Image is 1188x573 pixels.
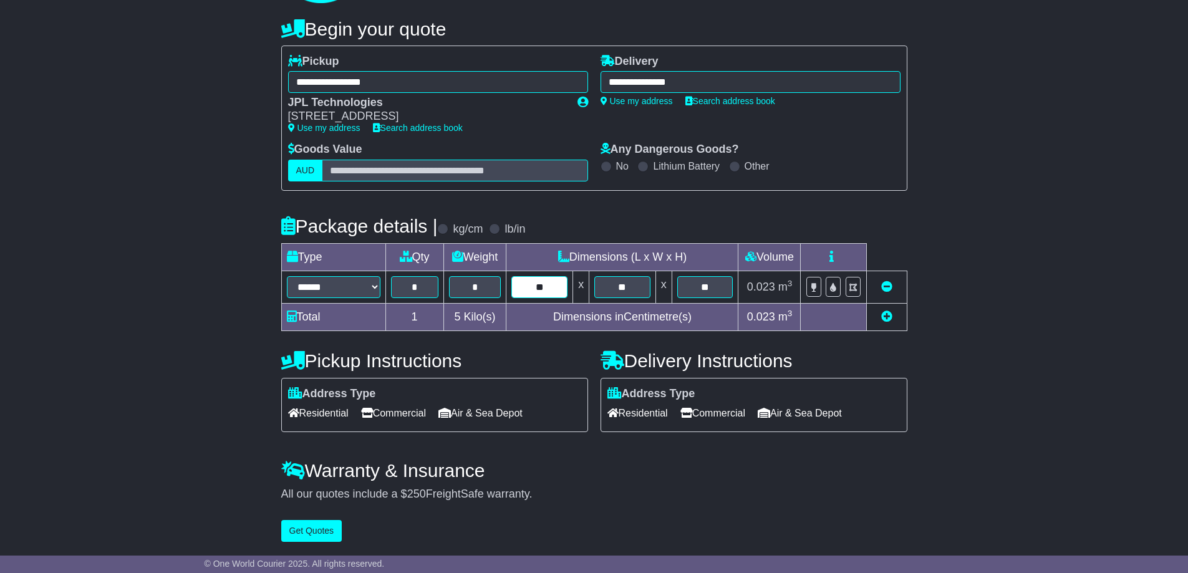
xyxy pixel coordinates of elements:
[655,271,672,303] td: x
[680,403,745,423] span: Commercial
[407,488,426,500] span: 250
[745,160,770,172] label: Other
[288,110,565,123] div: [STREET_ADDRESS]
[443,243,506,271] td: Weight
[601,96,673,106] a: Use my address
[601,350,907,371] h4: Delivery Instructions
[601,143,739,156] label: Any Dangerous Goods?
[281,520,342,542] button: Get Quotes
[601,55,659,69] label: Delivery
[881,281,892,293] a: Remove this item
[385,303,443,330] td: 1
[747,311,775,323] span: 0.023
[453,223,483,236] label: kg/cm
[607,387,695,401] label: Address Type
[281,243,385,271] td: Type
[506,303,738,330] td: Dimensions in Centimetre(s)
[778,311,793,323] span: m
[788,279,793,288] sup: 3
[505,223,525,236] label: lb/in
[385,243,443,271] td: Qty
[281,350,588,371] h4: Pickup Instructions
[281,19,907,39] h4: Begin your quote
[573,271,589,303] td: x
[288,143,362,156] label: Goods Value
[616,160,629,172] label: No
[288,96,565,110] div: JPL Technologies
[738,243,801,271] td: Volume
[205,559,385,569] span: © One World Courier 2025. All rights reserved.
[288,55,339,69] label: Pickup
[881,311,892,323] a: Add new item
[778,281,793,293] span: m
[653,160,720,172] label: Lithium Battery
[506,243,738,271] td: Dimensions (L x W x H)
[438,403,523,423] span: Air & Sea Depot
[288,123,360,133] a: Use my address
[443,303,506,330] td: Kilo(s)
[288,387,376,401] label: Address Type
[747,281,775,293] span: 0.023
[281,460,907,481] h4: Warranty & Insurance
[288,160,323,181] label: AUD
[685,96,775,106] a: Search address book
[361,403,426,423] span: Commercial
[288,403,349,423] span: Residential
[281,488,907,501] div: All our quotes include a $ FreightSafe warranty.
[607,403,668,423] span: Residential
[281,216,438,236] h4: Package details |
[758,403,842,423] span: Air & Sea Depot
[281,303,385,330] td: Total
[454,311,460,323] span: 5
[788,309,793,318] sup: 3
[373,123,463,133] a: Search address book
